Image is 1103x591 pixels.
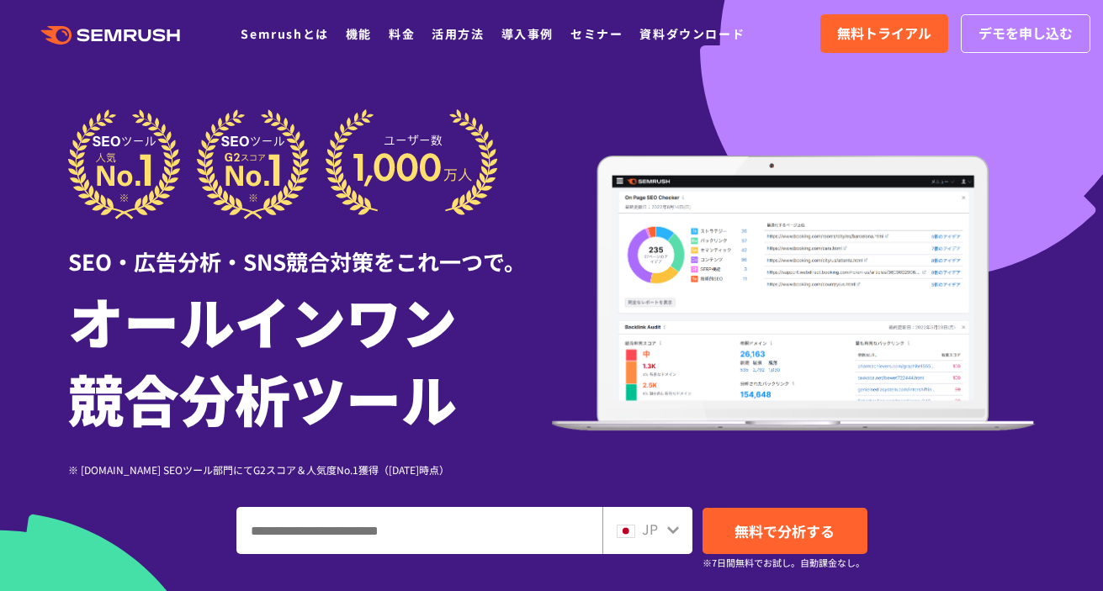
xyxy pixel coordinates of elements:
[978,23,1073,45] span: デモを申し込む
[642,519,658,539] span: JP
[389,25,415,42] a: 料金
[570,25,623,42] a: セミナー
[346,25,372,42] a: 機能
[237,508,602,553] input: ドメイン、キーワードまたはURLを入力してください
[820,14,948,53] a: 無料トライアル
[432,25,484,42] a: 活用方法
[703,555,865,571] small: ※7日間無料でお試し。自動課金なし。
[734,520,835,541] span: 無料で分析する
[837,23,931,45] span: 無料トライアル
[639,25,745,42] a: 資料ダウンロード
[703,508,867,554] a: 無料で分析する
[961,14,1090,53] a: デモを申し込む
[241,25,328,42] a: Semrushとは
[68,282,552,436] h1: オールインワン 競合分析ツール
[68,219,552,277] div: SEO・広告分析・SNS競合対策をこれ一つで。
[68,462,552,478] div: ※ [DOMAIN_NAME] SEOツール部門にてG2スコア＆人気度No.1獲得（[DATE]時点）
[501,25,554,42] a: 導入事例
